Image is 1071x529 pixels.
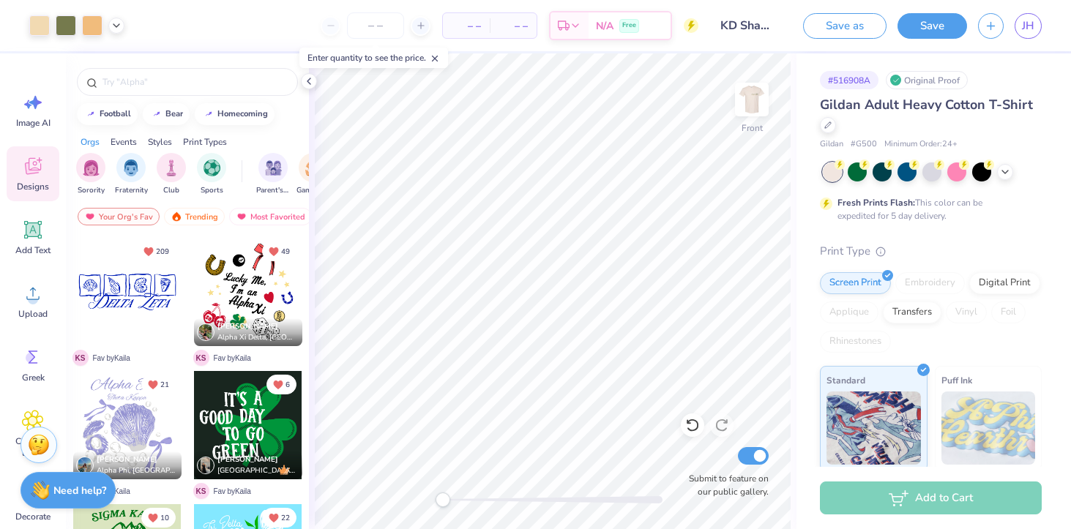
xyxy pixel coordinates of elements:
[837,197,915,209] strong: Fresh Prints Flash:
[256,153,290,196] button: filter button
[991,301,1026,323] div: Foil
[969,272,1040,294] div: Digital Print
[884,138,958,151] span: Minimum Order: 24 +
[217,465,296,476] span: [GEOGRAPHIC_DATA], [GEOGRAPHIC_DATA]
[83,160,100,176] img: Sorority Image
[296,153,330,196] div: filter for Game Day
[78,185,105,196] span: Sorority
[296,153,330,196] button: filter button
[214,353,251,364] span: Fav by Kaila
[265,160,282,176] img: Parent's Weekend Image
[347,12,404,39] input: – –
[820,331,891,353] div: Rhinestones
[436,492,450,507] div: Accessibility label
[820,71,878,89] div: # 516908A
[946,301,987,323] div: Vinyl
[883,301,941,323] div: Transfers
[115,153,148,196] div: filter for Fraternity
[81,135,100,149] div: Orgs
[18,308,48,320] span: Upload
[941,372,972,388] span: Puff Ink
[622,20,636,31] span: Free
[256,185,290,196] span: Parent's Weekend
[895,272,965,294] div: Embroidery
[214,486,251,497] span: Fav by Kaila
[217,454,278,465] span: [PERSON_NAME]
[681,472,769,498] label: Submit to feature on our public gallery.
[204,160,220,176] img: Sports Image
[93,486,130,497] span: Fav by Kaila
[820,301,878,323] div: Applique
[77,103,138,125] button: football
[820,272,891,294] div: Screen Print
[217,110,268,118] div: homecoming
[837,196,1018,222] div: This color can be expedited for 5 day delivery.
[157,153,186,196] div: filter for Club
[97,454,157,465] span: [PERSON_NAME]
[820,243,1042,260] div: Print Type
[197,153,226,196] button: filter button
[123,160,139,176] img: Fraternity Image
[1015,13,1042,39] a: JH
[9,435,57,459] span: Clipart & logos
[217,321,278,331] span: [PERSON_NAME]
[15,511,51,522] span: Decorate
[803,13,887,39] button: Save as
[16,117,51,129] span: Image AI
[886,71,968,89] div: Original Proof
[171,211,182,222] img: trending.gif
[15,244,51,256] span: Add Text
[499,18,528,34] span: – –
[163,160,179,176] img: Club Image
[76,153,105,196] div: filter for Sorority
[737,85,766,114] img: Front
[709,11,781,40] input: Untitled Design
[195,103,275,125] button: homecoming
[820,96,1033,113] span: Gildan Adult Heavy Cotton T-Shirt
[72,350,89,366] span: K S
[742,121,763,135] div: Front
[100,110,131,118] div: football
[193,350,209,366] span: K S
[143,103,190,125] button: bear
[1022,18,1034,34] span: JH
[217,332,296,343] span: Alpha Xi Delta, [GEOGRAPHIC_DATA]
[164,208,225,225] div: Trending
[17,181,49,192] span: Designs
[151,110,163,119] img: trend_line.gif
[236,211,247,222] img: most_fav.gif
[197,153,226,196] div: filter for Sports
[78,208,160,225] div: Your Org's Fav
[826,372,865,388] span: Standard
[53,484,106,498] strong: Need help?
[596,18,613,34] span: N/A
[256,153,290,196] div: filter for Parent's Weekend
[97,465,176,476] span: Alpha Phi, [GEOGRAPHIC_DATA]
[229,208,312,225] div: Most Favorited
[851,138,877,151] span: # G500
[193,483,209,499] span: K S
[299,48,448,68] div: Enter quantity to see the price.
[305,160,322,176] img: Game Day Image
[22,372,45,383] span: Greek
[452,18,481,34] span: – –
[826,391,921,465] img: Standard
[157,153,186,196] button: filter button
[183,135,227,149] div: Print Types
[93,353,130,364] span: Fav by Kaila
[898,13,967,39] button: Save
[941,391,1036,465] img: Puff Ink
[115,153,148,196] button: filter button
[201,185,223,196] span: Sports
[76,153,105,196] button: filter button
[820,138,843,151] span: Gildan
[165,110,183,118] div: bear
[111,135,137,149] div: Events
[163,185,179,196] span: Club
[85,110,97,119] img: trend_line.gif
[84,211,96,222] img: most_fav.gif
[115,185,148,196] span: Fraternity
[296,185,330,196] span: Game Day
[148,135,172,149] div: Styles
[101,75,288,89] input: Try "Alpha"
